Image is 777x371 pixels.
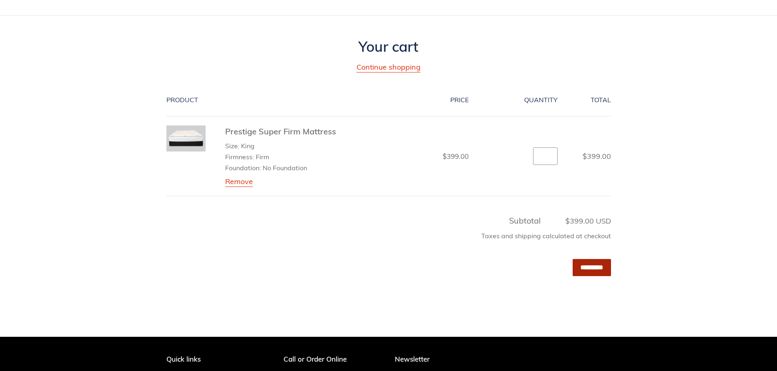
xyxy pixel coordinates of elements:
[283,355,383,363] p: Call or Order Online
[366,84,478,116] th: Price
[225,152,336,162] li: Firmness: Firm
[567,84,611,116] th: Total
[509,215,541,226] span: Subtotal
[356,62,421,72] a: Continue shopping
[225,163,336,173] li: Foundation: No Foundation
[225,141,336,151] li: Size: King
[582,151,611,161] span: $399.00
[395,355,611,363] p: Newsletter
[225,126,336,136] a: Prestige Super Firm Mattress
[166,355,250,363] p: Quick links
[225,177,253,187] a: Remove Prestige Super Firm Mattress - King / Firm / No Foundation
[375,151,469,162] dd: $399.00
[166,227,611,249] div: Taxes and shipping calculated at checkout
[166,125,206,151] img: prestige-super-firm-mattress
[166,38,611,55] h1: Your cart
[225,139,336,173] ul: Product details
[543,215,611,226] span: $399.00 USD
[166,84,367,116] th: Product
[166,294,611,312] iframe: PayPal-paypal
[478,84,567,116] th: Quantity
